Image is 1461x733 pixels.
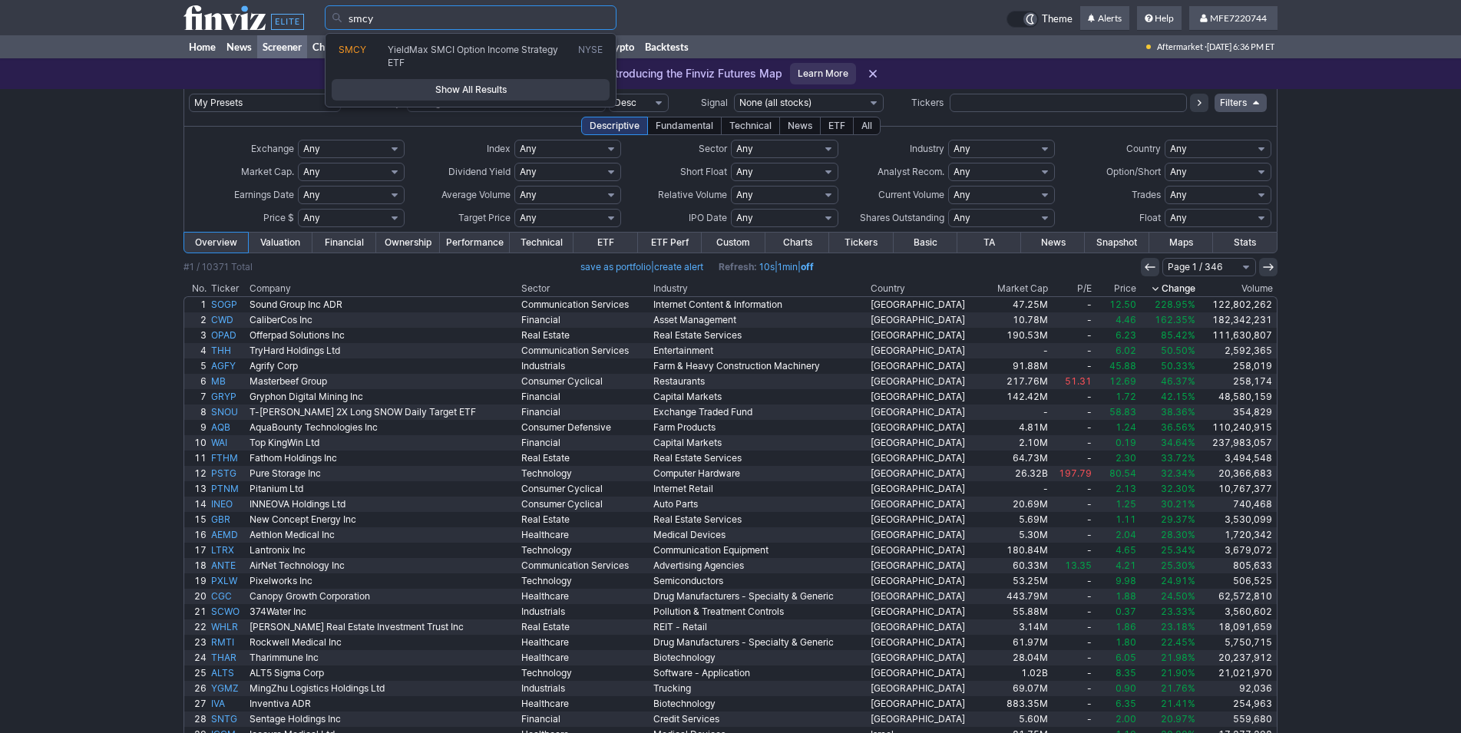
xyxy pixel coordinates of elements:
[1094,558,1139,573] a: 4.21
[184,389,209,404] a: 7
[1050,558,1095,573] a: 13.35
[1161,544,1195,556] span: 25.34%
[1065,375,1092,387] span: 51.31
[1198,527,1277,543] a: 1,720,342
[1161,560,1195,571] span: 25.30%
[519,481,651,497] a: Consumer Cyclical
[654,261,703,272] a: create alert
[1155,299,1195,310] span: 228.95%
[1094,435,1139,451] a: 0.19
[519,451,651,466] a: Real Estate
[1050,543,1095,558] a: -
[1116,391,1136,402] span: 1.72
[1161,452,1195,464] span: 33.72%
[853,117,881,135] div: All
[510,233,573,253] a: Technical
[209,404,248,420] a: SNOU
[519,297,651,312] a: Communication Services
[985,297,1050,312] a: 47.25M
[184,374,209,389] a: 6
[1155,314,1195,325] span: 162.35%
[868,358,985,374] a: [GEOGRAPHIC_DATA]
[779,117,821,135] div: News
[184,404,209,420] a: 8
[1198,312,1277,328] a: 182,342,231
[651,543,868,558] a: Communication Equipment
[209,527,248,543] a: AEMD
[307,35,348,58] a: Charts
[1116,575,1136,586] span: 9.98
[519,497,651,512] a: Consumer Cyclical
[1050,512,1095,527] a: -
[868,497,985,512] a: [GEOGRAPHIC_DATA]
[519,328,651,343] a: Real Estate
[1094,374,1139,389] a: 12.69
[209,343,248,358] a: THH
[1050,328,1095,343] a: -
[209,328,248,343] a: OPAD
[1161,345,1195,356] span: 50.50%
[519,512,651,527] a: Real Estate
[1139,573,1198,589] a: 24.91%
[519,573,651,589] a: Technology
[209,420,248,435] a: AQB
[1050,497,1095,512] a: -
[829,233,893,253] a: Tickers
[247,435,519,451] a: Top KingWin Ltd
[1116,329,1136,341] span: 6.23
[1161,529,1195,540] span: 28.30%
[184,435,209,451] a: 10
[184,358,209,374] a: 5
[1137,6,1182,31] a: Help
[1094,358,1139,374] a: 45.88
[651,374,868,389] a: Restaurants
[581,117,648,135] div: Descriptive
[868,374,985,389] a: [GEOGRAPHIC_DATA]
[651,573,868,589] a: Semiconductors
[184,497,209,512] a: 14
[868,404,985,420] a: [GEOGRAPHIC_DATA]
[519,343,651,358] a: Communication Services
[868,420,985,435] a: [GEOGRAPHIC_DATA]
[759,261,775,272] a: 10s
[1198,358,1277,374] a: 258,019
[247,543,519,558] a: Lantronix Inc
[1065,560,1092,571] span: 13.35
[1161,575,1195,586] span: 24.91%
[1059,467,1092,479] span: 197.79
[985,312,1050,328] a: 10.78M
[651,466,868,481] a: Computer Hardware
[209,558,248,573] a: ANTE
[247,481,519,497] a: Pitanium Ltd
[184,233,248,253] a: Overview
[440,233,510,253] a: Performance
[1198,466,1277,481] a: 20,366,683
[985,328,1050,343] a: 190.53M
[257,35,307,58] a: Screener
[651,451,868,466] a: Real Estate Services
[1161,513,1195,525] span: 29.37%
[985,343,1050,358] a: -
[1139,358,1198,374] a: 50.33%
[1094,512,1139,527] a: 1.11
[651,527,868,543] a: Medical Devices
[1116,437,1136,448] span: 0.19
[1116,513,1136,525] span: 1.11
[1161,467,1195,479] span: 32.34%
[651,420,868,435] a: Farm Products
[1050,312,1095,328] a: -
[247,527,519,543] a: Aethlon Medical Inc
[1050,420,1095,435] a: -
[1109,375,1136,387] span: 12.69
[985,435,1050,451] a: 2.10M
[985,481,1050,497] a: -
[247,420,519,435] a: AquaBounty Technologies Inc
[519,527,651,543] a: Healthcare
[519,543,651,558] a: Technology
[1198,328,1277,343] a: 111,630,807
[868,543,985,558] a: [GEOGRAPHIC_DATA]
[184,420,209,435] a: 9
[573,233,637,253] a: ETF
[1139,343,1198,358] a: 50.50%
[1161,437,1195,448] span: 34.64%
